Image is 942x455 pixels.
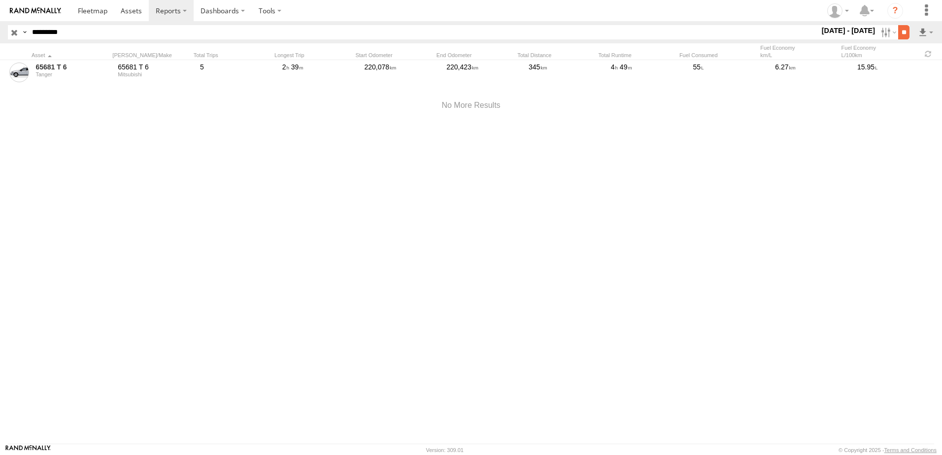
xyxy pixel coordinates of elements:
div: Total Distance [517,52,594,59]
div: © Copyright 2025 - [839,447,937,453]
div: Fuel Economy [760,44,837,59]
label: Search Filter Options [877,25,898,39]
div: Zaid Abu Manneh [824,3,852,18]
div: Fuel Consumed [679,52,756,59]
div: Tanger [35,71,111,77]
div: Total Trips [194,52,270,59]
div: End Odometer [437,52,513,59]
div: 65681 T 6 [118,63,193,71]
div: 345 [527,61,606,84]
div: km/L [760,52,837,59]
a: Terms and Conditions [884,447,937,453]
a: Visit our Website [5,445,51,455]
div: 15.95 [856,61,934,84]
div: 55 [692,61,770,84]
span: 49 [620,63,632,71]
div: 6.27 [774,61,852,84]
div: Fuel Economy [841,44,918,59]
div: Click to Sort [32,52,108,59]
i: ? [887,3,903,19]
div: 5 [199,61,277,84]
div: L/100km [841,52,918,59]
label: Search Query [21,25,29,39]
a: 65681 T 6 [35,63,111,71]
a: View Asset Details [9,63,29,82]
div: Mitsubishi [118,71,193,77]
label: Export results as... [917,25,934,39]
div: Start Odometer [355,52,432,59]
div: [PERSON_NAME]/Make [112,52,189,59]
span: 4 [611,63,618,71]
div: 220,423 [445,61,523,84]
span: 2 [282,63,289,71]
div: Longest Trip [274,52,351,59]
div: Version: 309.01 [426,447,464,453]
label: [DATE] - [DATE] [820,25,877,36]
div: Total Runtime [599,52,675,59]
img: rand-logo.svg [10,7,61,14]
span: 39 [291,63,303,71]
span: Refresh [922,49,934,59]
div: 220,078 [363,61,441,84]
